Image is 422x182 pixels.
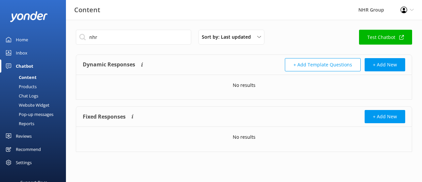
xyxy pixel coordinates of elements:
[4,91,38,100] div: Chat Logs
[4,100,66,110] a: Website Widget
[10,11,48,22] img: yonder-white-logo.png
[4,82,66,91] a: Products
[4,73,37,82] div: Content
[16,46,27,59] div: Inbox
[4,110,53,119] div: Pop-up messages
[76,30,191,45] input: Search all Chatbot Content
[83,110,126,123] h4: Fixed Responses
[285,58,361,71] button: + Add Template Questions
[16,33,28,46] div: Home
[74,5,100,15] h3: Content
[233,82,256,89] p: No results
[359,30,412,45] a: Test Chatbot
[83,58,135,71] h4: Dynamic Responses
[4,119,34,128] div: Reports
[202,33,255,41] span: Sort by: Last updated
[16,143,41,156] div: Recommend
[233,133,256,141] p: No results
[16,129,32,143] div: Reviews
[4,82,37,91] div: Products
[365,58,405,71] button: + Add New
[4,91,66,100] a: Chat Logs
[16,59,33,73] div: Chatbot
[365,110,405,123] button: + Add New
[16,156,32,169] div: Settings
[4,110,66,119] a: Pop-up messages
[4,119,66,128] a: Reports
[4,100,49,110] div: Website Widget
[4,73,66,82] a: Content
